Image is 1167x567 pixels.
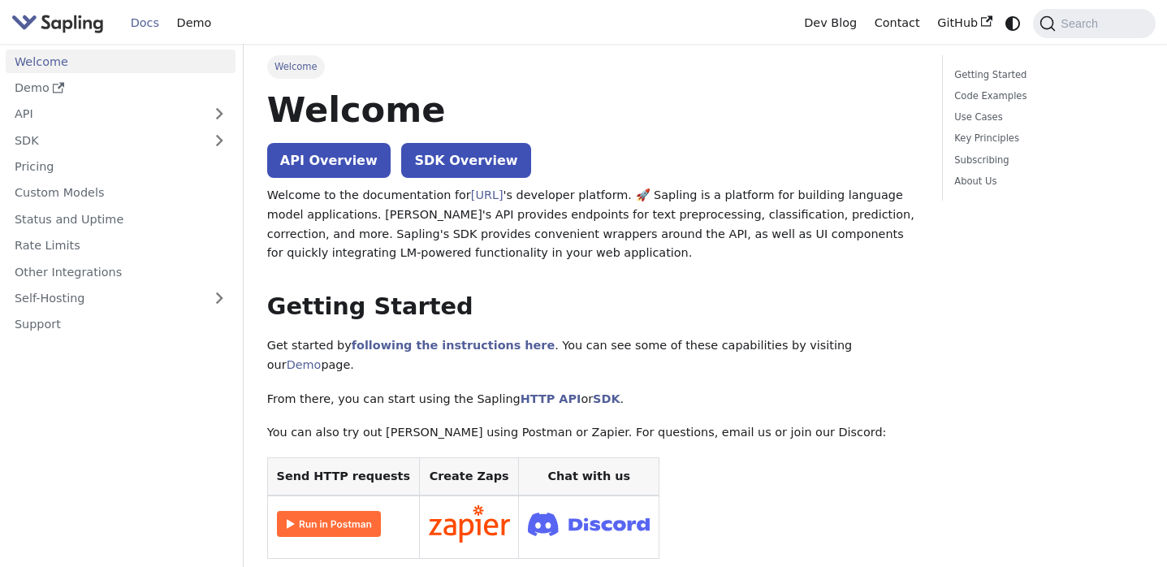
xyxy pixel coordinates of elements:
h1: Welcome [267,88,918,132]
a: Demo [6,76,236,100]
a: following the instructions here [352,339,555,352]
a: API Overview [267,143,391,178]
p: Get started by . You can see some of these capabilities by visiting our page. [267,336,918,375]
button: Switch between dark and light mode (currently system mode) [1001,11,1025,35]
a: Dev Blog [795,11,865,36]
a: Use Cases [954,110,1138,125]
a: Custom Models [6,181,236,205]
a: Docs [122,11,168,36]
a: Support [6,313,236,336]
a: About Us [954,174,1138,189]
a: HTTP API [521,392,581,405]
h2: Getting Started [267,292,918,322]
a: GitHub [928,11,1001,36]
a: Sapling.aiSapling.ai [11,11,110,35]
button: Expand sidebar category 'SDK' [203,128,236,152]
a: Other Integrations [6,260,236,283]
a: Demo [287,358,322,371]
a: Pricing [6,155,236,179]
img: Sapling.ai [11,11,104,35]
th: Chat with us [519,458,659,496]
span: Search [1056,17,1108,30]
img: Connect in Zapier [429,505,510,543]
a: Welcome [6,50,236,73]
p: You can also try out [PERSON_NAME] using Postman or Zapier. For questions, email us or join our D... [267,423,918,443]
a: Key Principles [954,131,1138,146]
a: SDK Overview [401,143,530,178]
a: Getting Started [954,67,1138,83]
a: Self-Hosting [6,287,236,310]
a: Subscribing [954,153,1138,168]
a: Demo [168,11,220,36]
a: SDK [593,392,620,405]
img: Run in Postman [277,511,381,537]
th: Create Zaps [419,458,519,496]
a: [URL] [471,188,504,201]
a: Contact [866,11,929,36]
th: Send HTTP requests [267,458,419,496]
p: From there, you can start using the Sapling or . [267,390,918,409]
nav: Breadcrumbs [267,55,918,78]
a: SDK [6,128,203,152]
a: API [6,102,203,126]
img: Join Discord [528,508,650,541]
a: Status and Uptime [6,207,236,231]
a: Code Examples [954,89,1138,104]
a: Rate Limits [6,234,236,258]
p: Welcome to the documentation for 's developer platform. 🚀 Sapling is a platform for building lang... [267,186,918,263]
span: Welcome [267,55,325,78]
button: Search (Command+K) [1033,9,1155,38]
button: Expand sidebar category 'API' [203,102,236,126]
